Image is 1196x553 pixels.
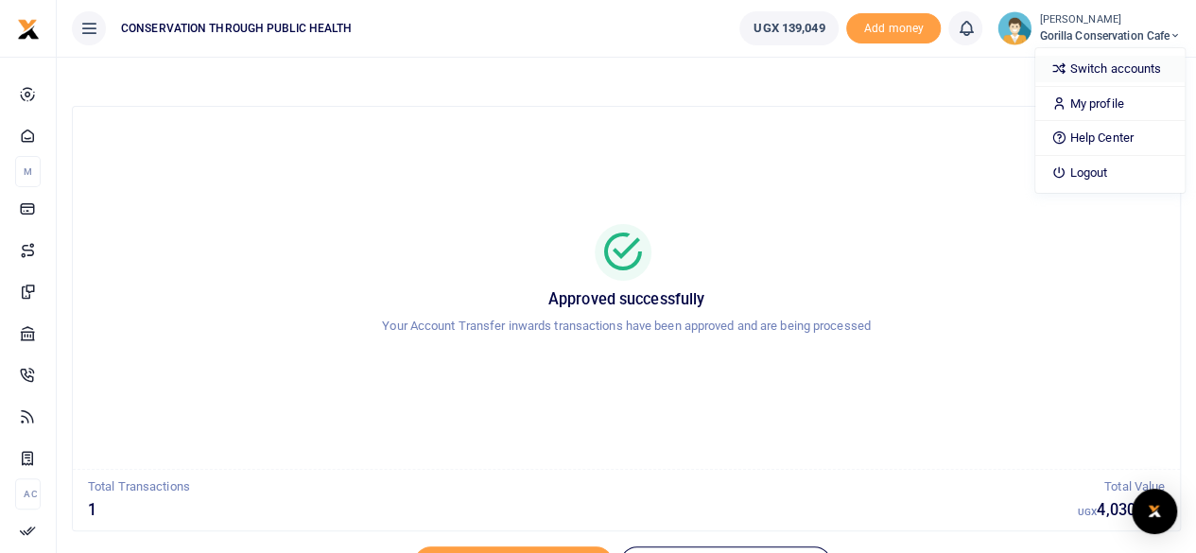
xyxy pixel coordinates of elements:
[15,478,41,510] li: Ac
[95,290,1157,309] h5: Approved successfully
[1132,489,1177,534] div: Open Intercom Messenger
[846,13,941,44] span: Add money
[997,11,1031,45] img: profile-user
[17,18,40,41] img: logo-small
[1035,91,1185,117] a: My profile
[1035,125,1185,151] a: Help Center
[88,477,1078,497] p: Total Transactions
[1078,507,1097,517] small: UGX
[1035,56,1185,82] a: Switch accounts
[846,20,941,34] a: Add money
[846,13,941,44] li: Toup your wallet
[997,11,1181,45] a: profile-user [PERSON_NAME] Gorilla Conservation Cafe
[1078,501,1165,520] h5: 4,030,000
[17,21,40,35] a: logo-small logo-large logo-large
[754,19,824,38] span: UGX 139,049
[732,11,846,45] li: Wallet ballance
[1039,12,1181,28] small: [PERSON_NAME]
[739,11,839,45] a: UGX 139,049
[15,156,41,187] li: M
[1078,477,1165,497] p: Total Value
[113,20,359,37] span: CONSERVATION THROUGH PUBLIC HEALTH
[1039,27,1181,44] span: Gorilla Conservation Cafe
[1035,160,1185,186] a: Logout
[88,501,1078,520] h5: 1
[95,317,1157,337] p: Your Account Transfer inwards transactions have been approved and are being processed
